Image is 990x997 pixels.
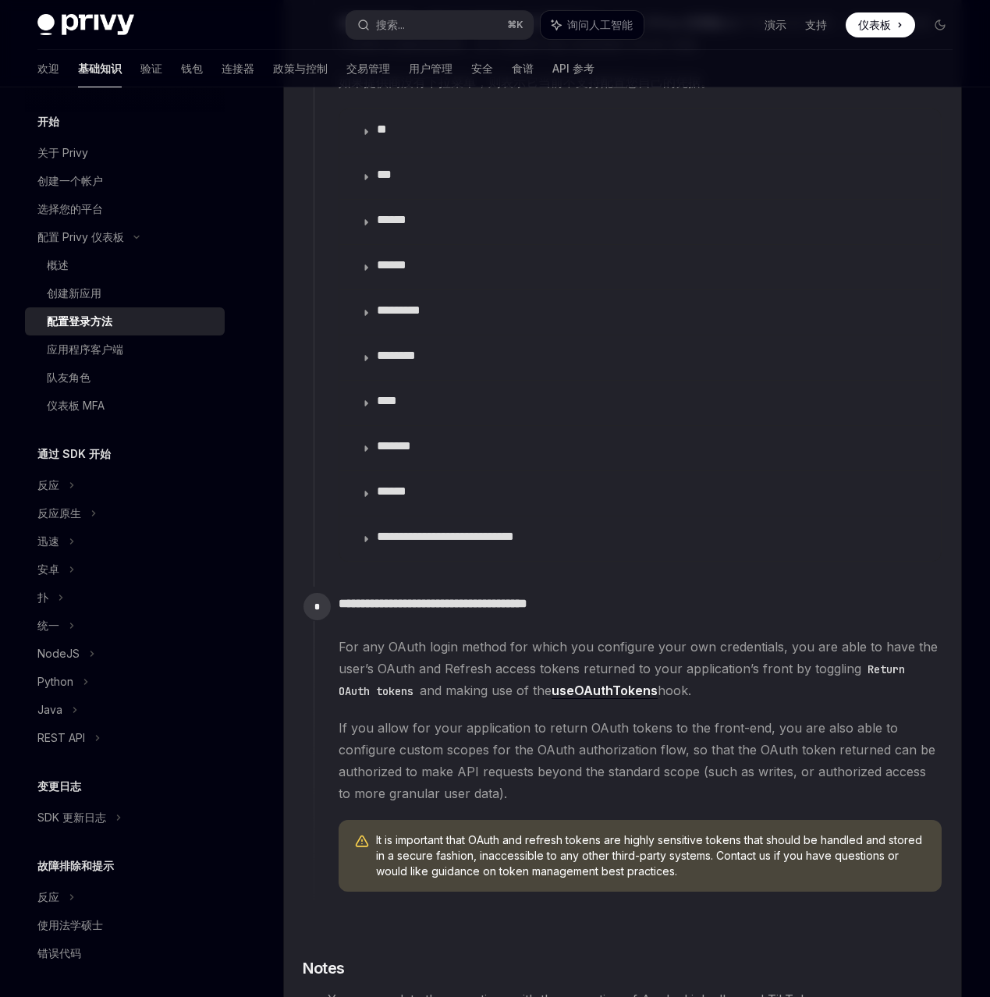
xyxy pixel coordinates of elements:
[37,534,59,548] font: 迅速
[273,62,328,75] font: 政策与控制
[47,371,90,384] font: 队友角色
[47,258,69,271] font: 概述
[805,18,827,31] font: 支持
[354,834,370,850] svg: 警告
[846,12,915,37] a: 仪表板
[552,683,658,699] a: useOAuthTokens
[37,230,124,243] font: 配置 Privy 仪表板
[25,195,225,223] a: 选择您的平台
[37,146,88,159] font: 关于 Privy
[37,703,62,716] font: Java
[346,11,532,39] button: 搜索...⌘K
[37,62,59,75] font: 欢迎
[37,202,103,215] font: 选择您的平台
[25,392,225,420] a: 仪表板 MFA
[25,364,225,392] a: 队友角色
[47,286,101,300] font: 创建新应用
[37,50,59,87] a: 欢迎
[25,307,225,335] a: 配置登录方法
[25,139,225,167] a: 关于 Privy
[339,717,942,804] span: If you allow for your application to return OAuth tokens to the front-end, you are also able to c...
[409,62,452,75] font: 用户管理
[37,506,81,520] font: 反应原生
[25,167,225,195] a: 创建一个帐户
[858,18,891,31] font: 仪表板
[37,562,59,576] font: 安卓
[346,50,390,87] a: 交易管理
[37,731,85,744] font: REST API
[181,50,203,87] a: 钱包
[78,50,122,87] a: 基础知识
[471,62,493,75] font: 安全
[78,62,122,75] font: 基础知识
[37,174,103,187] font: 创建一个帐户
[471,50,493,87] a: 安全
[181,62,203,75] font: 钱包
[541,11,644,39] button: 询问人工智能
[37,478,59,491] font: 反应
[140,50,162,87] a: 验证
[567,18,633,31] font: 询问人工智能
[376,832,926,879] span: It is important that OAuth and refresh tokens are highly sensitive tokens that should be handled ...
[47,399,105,412] font: 仪表板 MFA
[37,811,106,824] font: SDK 更新日志
[37,675,73,688] font: Python
[376,18,405,31] font: 搜索...
[37,115,59,128] font: 开始
[37,859,114,872] font: 故障排除和提示
[805,17,827,33] a: 支持
[512,62,534,75] font: 食谱
[303,957,345,979] span: Notes
[37,946,81,960] font: 错误代码
[25,251,225,279] a: 概述
[765,17,786,33] a: 演示
[37,890,59,903] font: 反应
[37,647,80,660] font: NodeJS
[346,62,390,75] font: 交易管理
[25,279,225,307] a: 创建新应用
[765,18,786,31] font: 演示
[222,62,254,75] font: 连接器
[37,918,103,931] font: 使用法学硕士
[37,619,59,632] font: 统一
[37,447,111,460] font: 通过 SDK 开始
[37,14,134,36] img: 深色标志
[507,19,516,30] font: ⌘
[37,591,48,604] font: 扑
[928,12,953,37] button: 切换暗模式
[512,50,534,87] a: 食谱
[552,50,594,87] a: API 参考
[25,335,225,364] a: 应用程序客户端
[222,50,254,87] a: 连接器
[37,779,81,793] font: 变更日志
[140,62,162,75] font: 验证
[516,19,523,30] font: K
[25,939,225,967] a: 错误代码
[273,50,328,87] a: 政策与控制
[339,636,942,701] span: For any OAuth login method for which you configure your own credentials, you are able to have the...
[25,911,225,939] a: 使用法学硕士
[409,50,452,87] a: 用户管理
[47,342,123,356] font: 应用程序客户端
[47,314,112,328] font: 配置登录方法
[552,62,594,75] font: API 参考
